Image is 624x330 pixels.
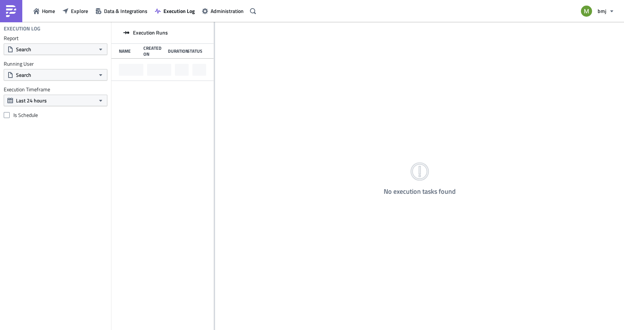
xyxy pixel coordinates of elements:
[168,48,183,54] div: Duration
[104,7,147,15] span: Data & Integrations
[4,35,107,42] label: Report
[211,7,244,15] span: Administration
[16,97,47,104] span: Last 24 hours
[119,48,140,54] div: Name
[4,43,107,55] button: Search
[384,188,456,195] h4: No execution tasks found
[71,7,88,15] span: Explore
[151,5,198,17] button: Execution Log
[187,48,202,54] div: Status
[59,5,92,17] button: Explore
[163,7,195,15] span: Execution Log
[4,112,107,118] label: Is Schedule
[16,71,31,79] span: Search
[576,3,618,19] button: bmj
[143,45,164,57] div: Created On
[580,5,593,17] img: Avatar
[4,61,107,67] label: Running User
[42,7,55,15] span: Home
[4,95,107,106] button: Last 24 hours
[598,7,606,15] span: bmj
[198,5,247,17] button: Administration
[4,86,107,93] label: Execution Timeframe
[133,29,168,36] span: Execution Runs
[4,69,107,81] button: Search
[4,25,40,32] h4: Execution Log
[92,5,151,17] button: Data & Integrations
[16,45,31,53] span: Search
[30,5,59,17] button: Home
[5,5,17,17] img: PushMetrics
